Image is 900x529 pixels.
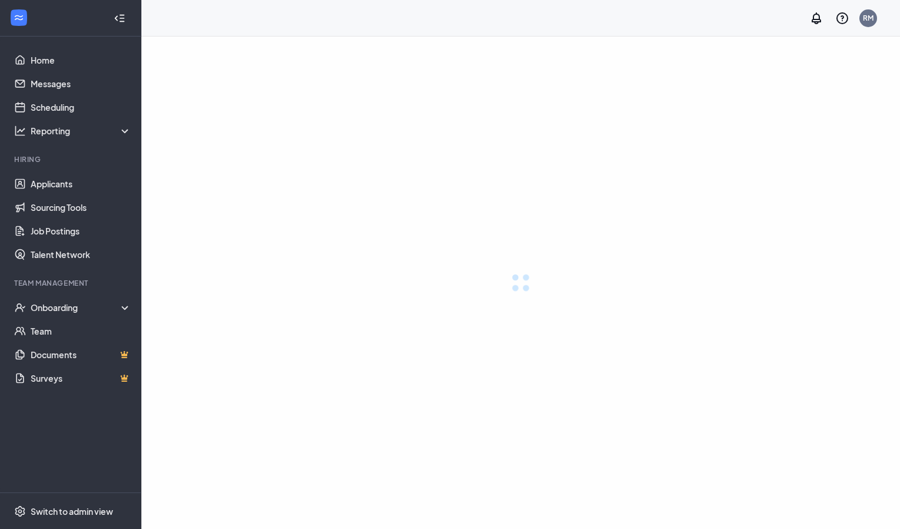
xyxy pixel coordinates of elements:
div: Onboarding [31,302,132,313]
svg: Collapse [114,12,125,24]
svg: Settings [14,505,26,517]
svg: UserCheck [14,302,26,313]
svg: WorkstreamLogo [13,12,25,24]
a: Sourcing Tools [31,196,131,219]
a: SurveysCrown [31,366,131,390]
svg: Notifications [809,11,823,25]
a: Home [31,48,131,72]
a: Team [31,319,131,343]
svg: Analysis [14,125,26,137]
div: Switch to admin view [31,505,113,517]
a: Job Postings [31,219,131,243]
a: Messages [31,72,131,95]
a: Applicants [31,172,131,196]
div: Hiring [14,154,129,164]
a: DocumentsCrown [31,343,131,366]
a: Scheduling [31,95,131,119]
a: Talent Network [31,243,131,266]
div: RM [863,13,873,23]
div: Reporting [31,125,132,137]
div: Team Management [14,278,129,288]
svg: QuestionInfo [835,11,849,25]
